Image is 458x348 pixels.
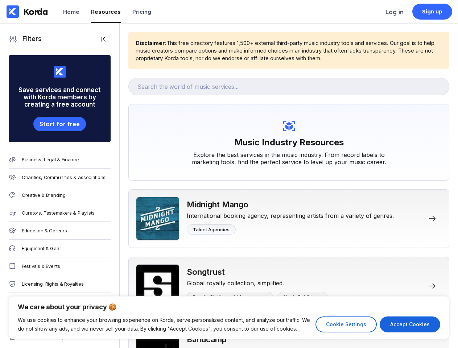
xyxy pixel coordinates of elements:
div: Equipment & Gear [22,245,61,251]
div: Licensing, Rights & Royalties [22,281,83,287]
a: Equipment & Gear [9,240,111,257]
p: We use cookies to enhance your browsing experience on Korda, serve personalized content, and anal... [18,316,310,333]
img: Songtrust [136,264,180,308]
div: Talent Agencies [193,227,230,232]
div: Midnight Mango [187,200,394,209]
button: Start for free [33,117,86,131]
div: Songtrust [187,267,328,277]
a: Charities, Communities & Associations [9,169,111,186]
a: Creative & Branding [9,186,111,204]
div: Creative & Branding [22,192,65,198]
div: Korda [23,6,48,17]
a: Licensing, Rights & Royalties [9,275,111,293]
button: Accept Cookies [380,316,440,332]
b: Disclaimer: [136,40,166,46]
div: Filters [17,35,42,43]
div: Education & Careers [22,228,67,233]
h1: Music Industry Resources [234,133,344,151]
div: Start for free [40,120,79,128]
button: Cookie Settings [315,316,377,332]
div: Business, Legal & Finance [22,157,79,162]
a: Sign up [412,4,452,20]
div: Sign up [422,8,443,15]
div: Resources [91,8,121,15]
a: Midnight MangoMidnight MangoInternational booking agency, representing artists from a variety of ... [128,189,449,248]
div: Global royalty collection, simplified. [187,277,328,287]
div: Pricing [132,8,151,15]
a: SongtrustSongtrustGlobal royalty collection, simplified.Royalty Platforms & ManagementMusic Publi... [128,257,449,315]
div: This free directory features 1,500+ external third-party music industry tools and services. Our g... [136,39,442,62]
a: Curators, Tastemakers & Playlists [9,204,111,222]
div: Charities, Communities & Associations [22,174,106,180]
div: Explore the best services in the music industry. From record labels to marketing tools, find the ... [180,151,398,166]
img: Midnight Mango [136,197,180,240]
div: Log in [385,8,404,16]
div: Save services and connect with Korda members by creating a free account [9,78,111,117]
a: Business, Legal & Finance [9,151,111,169]
a: Education & Careers [9,222,111,240]
div: International booking agency, representing artists from a variety of genres. [187,209,394,219]
div: Curators, Tastemakers & Playlists [22,210,95,216]
div: Home [63,8,79,15]
a: Festivals & Events [9,257,111,275]
input: Search the world of music services... [128,78,449,95]
div: Festivals & Events [22,263,60,269]
p: We care about your privacy 🍪 [18,303,440,311]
